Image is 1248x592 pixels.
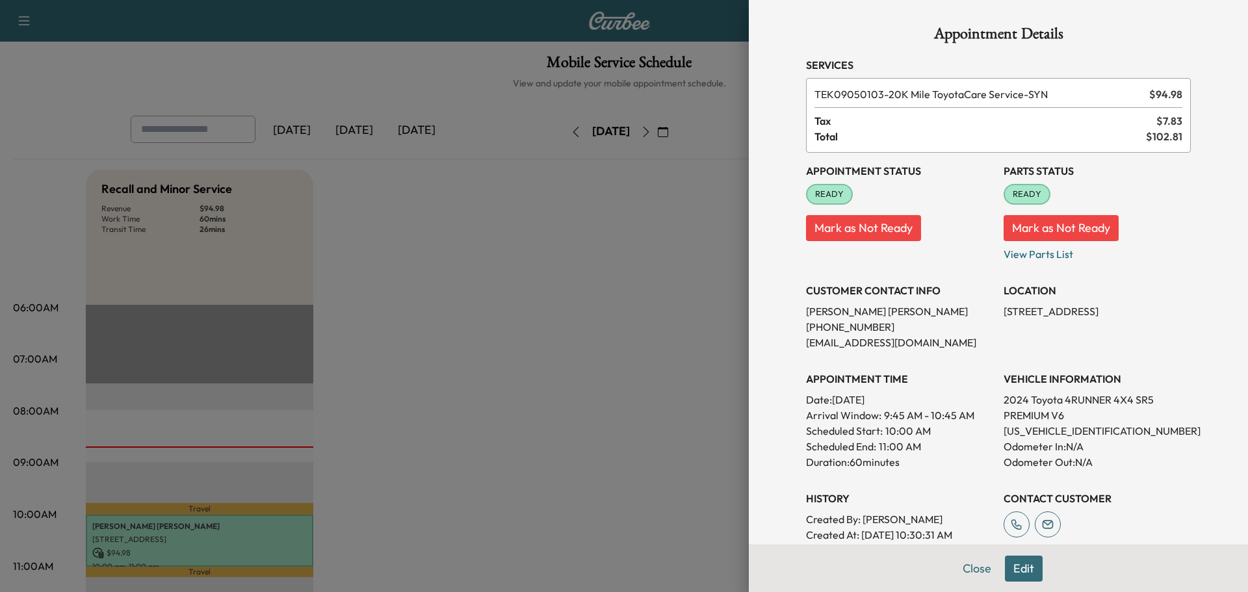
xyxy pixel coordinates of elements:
span: $ 102.81 [1146,129,1182,144]
h3: APPOINTMENT TIME [806,371,993,387]
p: 10:00 AM [885,423,931,439]
p: Arrival Window: [806,407,993,423]
p: Odometer Out: N/A [1004,454,1191,470]
p: [PERSON_NAME] [PERSON_NAME] [806,303,993,319]
h3: Parts Status [1004,163,1191,179]
h3: CONTACT CUSTOMER [1004,491,1191,506]
p: View Parts List [1004,241,1191,262]
p: Date: [DATE] [806,392,993,407]
p: Odometer In: N/A [1004,439,1191,454]
span: Tax [814,113,1156,129]
button: Mark as Not Ready [1004,215,1119,241]
h3: History [806,491,993,506]
p: 11:00 AM [879,439,921,454]
p: Scheduled End: [806,439,876,454]
button: Mark as Not Ready [806,215,921,241]
p: [PHONE_NUMBER] [806,319,993,335]
p: [US_VEHICLE_IDENTIFICATION_NUMBER] [1004,423,1191,439]
h1: Appointment Details [806,26,1191,47]
p: Scheduled Start: [806,423,883,439]
p: Created By : [PERSON_NAME] [806,511,993,527]
h3: Services [806,57,1191,73]
span: Total [814,129,1146,144]
p: 2024 Toyota 4RUNNER 4X4 SR5 PREMIUM V6 [1004,392,1191,423]
p: Created At : [DATE] 10:30:31 AM [806,527,993,543]
p: [EMAIL_ADDRESS][DOMAIN_NAME] [806,335,993,350]
p: Modified By : [PERSON_NAME] [806,543,993,558]
button: Edit [1005,556,1043,582]
button: Close [954,556,1000,582]
span: READY [807,188,851,201]
h3: CUSTOMER CONTACT INFO [806,283,993,298]
span: READY [1005,188,1049,201]
span: $ 94.98 [1149,86,1182,102]
p: [STREET_ADDRESS] [1004,303,1191,319]
span: 20K Mile ToyotaCare Service-SYN [814,86,1144,102]
h3: Appointment Status [806,163,993,179]
h3: VEHICLE INFORMATION [1004,371,1191,387]
h3: LOCATION [1004,283,1191,298]
span: $ 7.83 [1156,113,1182,129]
p: Duration: 60 minutes [806,454,993,470]
span: 9:45 AM - 10:45 AM [884,407,974,423]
